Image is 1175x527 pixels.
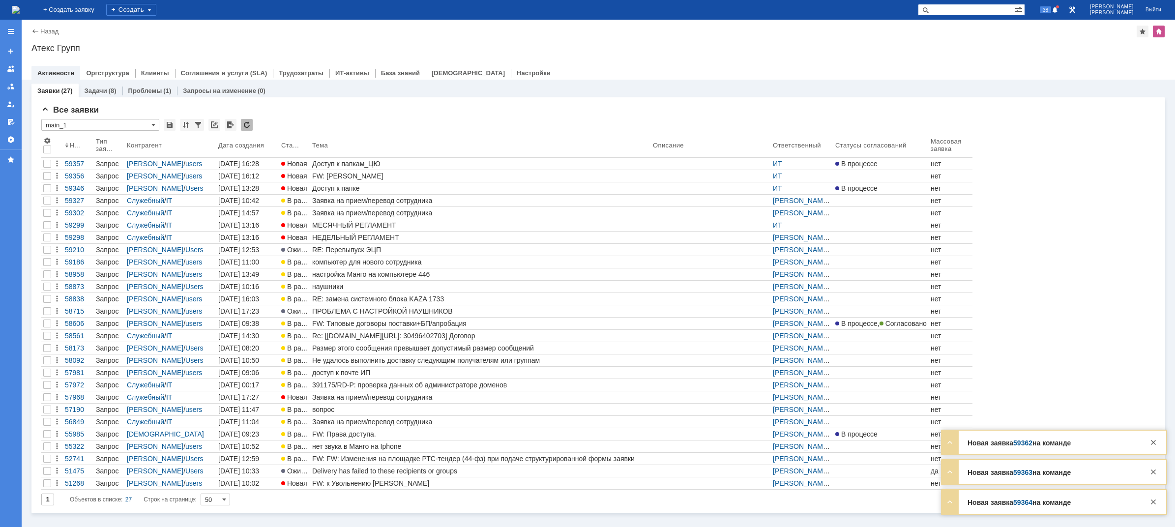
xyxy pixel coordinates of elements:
div: нет [931,258,970,266]
a: Задачи [85,87,107,94]
a: Проблемы [128,87,162,94]
span: В процессе [835,184,878,192]
span: В работе [281,197,316,205]
div: [DATE] 10:16 [218,283,259,291]
a: 58715 [63,305,94,317]
span: [PERSON_NAME] [1090,4,1134,10]
a: нет [929,268,972,280]
a: 59298 [63,232,94,243]
a: 59302 [63,207,94,219]
a: Новая [279,182,310,194]
div: нет [931,332,970,340]
a: users [185,320,202,327]
a: нет [929,219,972,231]
a: Запрос на обслуживание [94,195,125,206]
a: нет [929,305,972,317]
div: 58838 [65,295,92,303]
div: Тема [312,142,328,149]
div: 59356 [65,172,92,180]
a: [PERSON_NAME] [773,295,830,303]
div: [DATE] 08:20 [218,344,259,352]
a: Запрос на обслуживание [94,232,125,243]
a: Заявки [37,87,59,94]
a: нет [929,281,972,293]
div: 58715 [65,307,92,315]
div: Запрос на обслуживание [96,184,123,192]
a: 59357 [63,158,94,170]
div: Дата создания [218,142,266,149]
a: 58958 [63,268,94,280]
div: Заявка на прием/перевод сотрудника [312,197,649,205]
a: Оргструктура [86,69,129,77]
div: Экспорт списка [225,119,236,131]
div: НЕДЕЛЬНЫЙ РЕГЛАМЕНТ [312,234,649,241]
div: нет [931,160,970,168]
a: [DATE] 13:49 [216,268,279,280]
a: [DATE] 08:20 [216,342,279,354]
a: Users [185,283,204,291]
a: [PERSON_NAME] [127,295,183,303]
a: RE: Перевыпуск ЭЦП [310,244,651,256]
div: ПРОБЛЕМА С НАСТРОЙКОЙ НАУШНИКОВ [312,307,649,315]
span: В работе [281,209,316,217]
th: Дата создания [216,135,279,158]
a: Запрос на обслуживание [94,305,125,317]
a: FW: [PERSON_NAME] [310,170,651,182]
div: 59299 [65,221,92,229]
div: FW: [PERSON_NAME] [312,172,649,180]
a: 58561 [63,330,94,342]
div: нет [931,270,970,278]
a: В работе [279,195,310,206]
a: 59356 [63,170,94,182]
div: Изменить домашнюю страницу [1153,26,1165,37]
a: [DATE] 13:28 [216,182,279,194]
a: нет [929,182,972,194]
a: Запрос на обслуживание [94,182,125,194]
a: Запрос на обслуживание [94,318,125,329]
div: [DATE] 17:23 [218,307,259,315]
a: В работе [279,207,310,219]
div: , [835,320,927,327]
a: Запрос на обслуживание [94,207,125,219]
a: [PERSON_NAME] [773,320,830,327]
a: Размер этого сообщения превышает допустимый размер сообщений [310,342,651,354]
div: Доступ к папке [312,184,649,192]
div: [DATE] 14:30 [218,332,259,340]
div: нет [931,172,970,180]
a: [DATE] 16:28 [216,158,279,170]
a: В работе [279,342,310,354]
div: [DATE] 16:03 [218,295,259,303]
a: Доступ к папкам_ЦЮ [310,158,651,170]
a: нет [929,330,972,342]
a: [DATE] 13:16 [216,232,279,243]
a: users [185,270,202,278]
a: ИТ-активы [335,69,369,77]
div: Обновлять список [241,119,253,131]
span: В процессе [835,320,878,327]
a: [PERSON_NAME] [127,320,183,327]
div: Статус [281,142,300,149]
div: Запрос на обслуживание [96,221,123,229]
div: [DATE] 09:38 [218,320,259,327]
a: Служебный [127,332,164,340]
a: [PERSON_NAME] [127,172,183,180]
span: В работе [281,344,316,352]
span: [PERSON_NAME] [1090,10,1134,16]
div: Запрос на обслуживание [96,295,123,303]
span: В процессе [835,160,878,168]
a: НЕДЕЛЬНЫЙ РЕГЛАМЕНТ [310,232,651,243]
a: [DATE] 17:23 [216,305,279,317]
a: В работе [279,281,310,293]
a: [PERSON_NAME] [773,270,830,278]
a: [DATE] 09:38 [216,318,279,329]
div: нет [931,209,970,217]
a: Запросы на изменение [183,87,256,94]
div: Сохранить вид [164,119,176,131]
div: нет [931,197,970,205]
a: наушники [310,281,651,293]
div: нет [931,234,970,241]
div: Создать [106,4,156,16]
span: В работе [281,270,316,278]
a: В процессе [833,158,929,170]
div: [DATE] 13:49 [218,270,259,278]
